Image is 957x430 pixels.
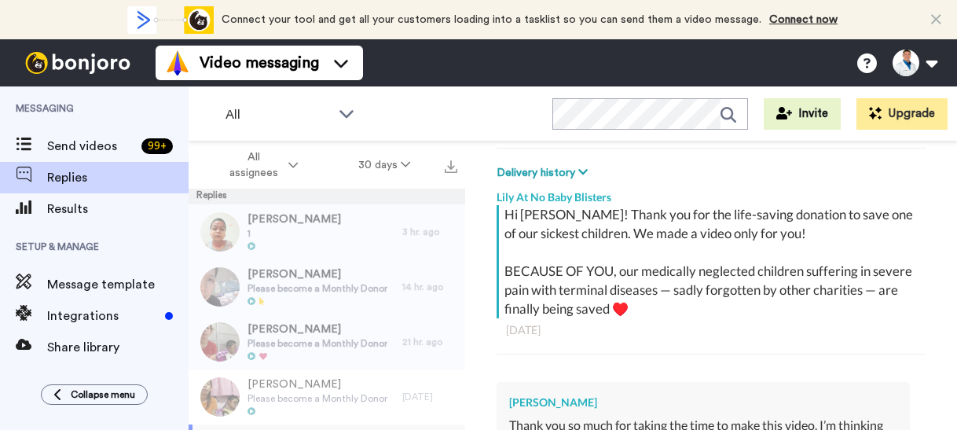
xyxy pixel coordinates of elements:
[47,200,189,219] span: Results
[506,322,916,338] div: [DATE]
[189,369,465,424] a: [PERSON_NAME]Please become a Monthly Donor[DATE]
[497,182,926,205] div: Lily At No Baby Blisters
[189,314,465,369] a: [PERSON_NAME]Please become a Monthly Donor21 hr. ago
[189,189,465,204] div: Replies
[247,282,387,295] span: Please become a Monthly Donor
[189,259,465,314] a: [PERSON_NAME]Please become a Monthly Donor14 hr. ago
[47,307,159,325] span: Integrations
[402,391,457,403] div: [DATE]
[200,267,240,307] img: 49b56817-cc57-4fdd-8324-1a6e0bd0089f-thumb.jpg
[165,50,190,75] img: vm-color.svg
[200,322,240,362] img: c4c5ce93-6aaf-4f69-b3aa-185477421492-thumb.jpg
[402,281,457,293] div: 14 hr. ago
[47,137,135,156] span: Send videos
[445,160,457,173] img: export.svg
[127,6,214,34] div: animation
[225,105,331,124] span: All
[189,204,465,259] a: [PERSON_NAME]13 hr. ago
[47,168,189,187] span: Replies
[504,205,922,318] div: Hi [PERSON_NAME]! Thank you for the life-saving donation to save one of our sickest children. We ...
[509,395,897,410] div: [PERSON_NAME]
[764,98,841,130] button: Invite
[497,164,592,182] button: Delivery history
[47,275,189,294] span: Message template
[200,377,240,417] img: 4a8a6b2b-54c8-425b-9d69-3a8a79630ffa-thumb.jpg
[247,392,387,405] span: Please become a Monthly Donor
[247,322,387,337] span: [PERSON_NAME]
[440,153,462,177] button: Export all results that match these filters now.
[192,143,328,187] button: All assignees
[769,14,838,25] a: Connect now
[856,98,948,130] button: Upgrade
[247,227,341,240] span: 1
[47,338,189,357] span: Share library
[71,388,135,401] span: Collapse menu
[141,138,173,154] div: 99 +
[222,149,285,181] span: All assignees
[247,377,387,392] span: [PERSON_NAME]
[402,336,457,348] div: 21 hr. ago
[402,226,457,238] div: 3 hr. ago
[328,151,441,179] button: 30 days
[247,337,387,350] span: Please become a Monthly Donor
[200,52,319,74] span: Video messaging
[247,266,387,282] span: [PERSON_NAME]
[247,211,341,227] span: [PERSON_NAME]
[41,384,148,405] button: Collapse menu
[222,14,761,25] span: Connect your tool and get all your customers loading into a tasklist so you can send them a video...
[200,212,240,252] img: f4c5af52-4dcf-4cf6-a38d-37be95ef71e2-thumb.jpg
[19,52,137,74] img: bj-logo-header-white.svg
